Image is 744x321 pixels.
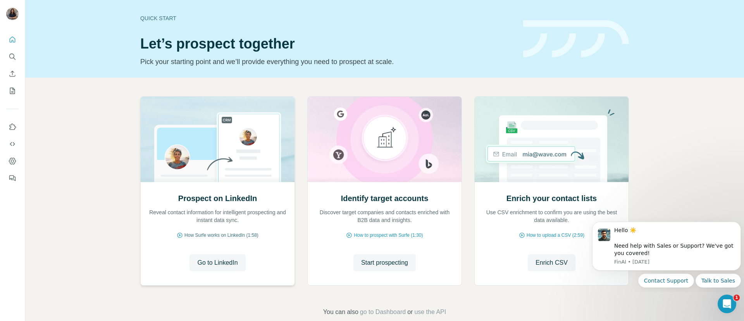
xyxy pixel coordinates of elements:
[140,97,295,182] img: Prospect on LinkedIn
[506,193,597,204] h2: Enrich your contact lists
[414,307,446,317] button: use the API
[140,36,514,52] h1: Let’s prospect together
[6,67,19,81] button: Enrich CSV
[589,215,744,292] iframe: Intercom notifications message
[323,307,358,317] span: You can also
[482,208,621,224] p: Use CSV enrichment to confirm you are using the best data available.
[6,50,19,64] button: Search
[6,171,19,185] button: Feedback
[140,14,514,22] div: Quick start
[307,97,462,182] img: Identify target accounts
[536,258,568,267] span: Enrich CSV
[140,56,514,67] p: Pick your starting point and we’ll provide everything you need to prospect at scale.
[360,307,406,317] button: go to Dashboard
[6,33,19,47] button: Quick start
[361,258,408,267] span: Start prospecting
[189,254,245,271] button: Go to LinkedIn
[178,193,257,204] h2: Prospect on LinkedIn
[6,137,19,151] button: Use Surfe API
[528,254,575,271] button: Enrich CSV
[6,154,19,168] button: Dashboard
[184,232,258,239] span: How Surfe works on LinkedIn (1:58)
[197,258,238,267] span: Go to LinkedIn
[353,254,416,271] button: Start prospecting
[734,295,740,301] span: 1
[407,307,413,317] span: or
[523,20,629,58] img: banner
[341,193,429,204] h2: Identify target accounts
[6,8,19,20] img: Avatar
[148,208,287,224] p: Reveal contact information for intelligent prospecting and instant data sync.
[527,232,584,239] span: How to upload a CSV (2:59)
[315,208,454,224] p: Discover target companies and contacts enriched with B2B data and insights.
[6,120,19,134] button: Use Surfe on LinkedIn
[474,97,629,182] img: Enrich your contact lists
[6,84,19,98] button: My lists
[354,232,423,239] span: How to prospect with Surfe (1:30)
[718,295,736,313] iframe: Intercom live chat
